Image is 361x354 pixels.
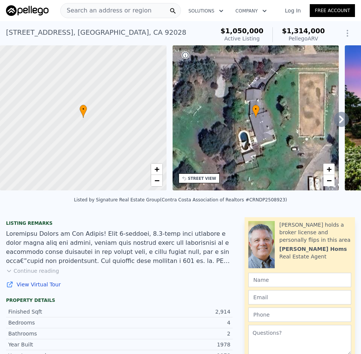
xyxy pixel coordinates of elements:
div: Bathrooms [8,330,119,337]
button: Company [229,4,273,18]
button: Solutions [182,4,229,18]
div: Year Built [8,341,119,348]
span: Search an address or region [61,6,151,15]
span: − [327,176,332,185]
div: 1978 [119,341,231,348]
span: $1,050,000 [220,27,263,35]
a: Zoom out [323,175,335,186]
div: Loremipsu Dolors am Con Adipis! Elit 6-seddoei, 8.3-temp inci utlabore e dolor magna aliq eni adm... [6,229,233,266]
a: Zoom in [151,164,162,175]
span: • [80,106,87,113]
button: Continue reading [6,267,59,275]
div: [PERSON_NAME] Homs [279,245,347,253]
div: [STREET_ADDRESS] , [GEOGRAPHIC_DATA] , CA 92028 [6,27,187,38]
div: Real Estate Agent [279,253,326,260]
div: Bedrooms [8,319,119,326]
div: Listed by Signature Real Estate Group (Contra Costa Association of Realtors #CRNDP2508923) [74,197,287,203]
div: [PERSON_NAME] holds a broker license and personally flips in this area [279,221,351,244]
div: Pellego ARV [282,35,325,42]
input: Name [248,273,351,287]
a: Free Account [310,4,355,17]
div: STREET VIEW [188,176,216,181]
span: $1,314,000 [282,27,325,35]
span: − [154,176,159,185]
a: Log In [276,7,310,14]
img: Pellego [6,5,49,16]
a: Zoom out [151,175,162,186]
a: View Virtual Tour [6,281,233,288]
span: Active Listing [224,36,260,42]
span: + [154,164,159,174]
div: Property details [6,297,233,303]
div: • [80,105,87,118]
div: 2 [119,330,231,337]
input: Email [248,290,351,305]
div: 4 [119,319,231,326]
a: Zoom in [323,164,335,175]
button: Show Options [340,26,355,41]
input: Phone [248,308,351,322]
div: 2,914 [119,308,231,315]
div: Finished Sqft [8,308,119,315]
div: • [252,105,260,118]
span: + [327,164,332,174]
div: Listing remarks [6,220,233,226]
span: • [252,106,260,113]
